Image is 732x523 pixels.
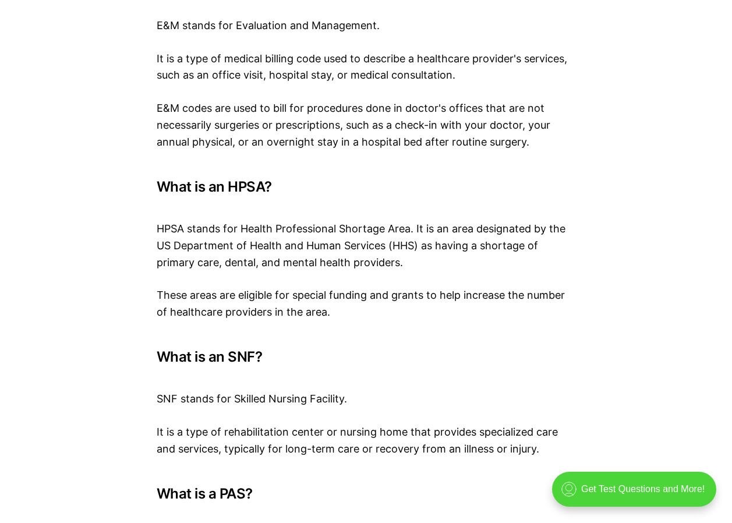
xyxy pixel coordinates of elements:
[157,287,576,321] p: These areas are eligible for special funding and grants to help increase the number of healthcare...
[157,100,576,150] p: E&M codes are used to bill for procedures done in doctor's offices that are not necessarily surge...
[157,349,576,365] h3: What is an SNF?
[157,1,576,34] p: E&M stands for Evaluation and Management.
[157,486,576,502] h3: What is a PAS?
[157,374,576,408] p: SNF stands for Skilled Nursing Facility.
[157,204,576,271] p: HPSA stands for Health Professional Shortage Area. It is an area designated by the US Department ...
[157,51,576,84] p: It is a type of medical billing code used to describe a healthcare provider's services, such as a...
[542,466,732,523] iframe: portal-trigger
[157,424,576,458] p: It is a type of rehabilitation center or nursing home that provides specialized care and services...
[157,179,576,195] h3: What is an HPSA?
